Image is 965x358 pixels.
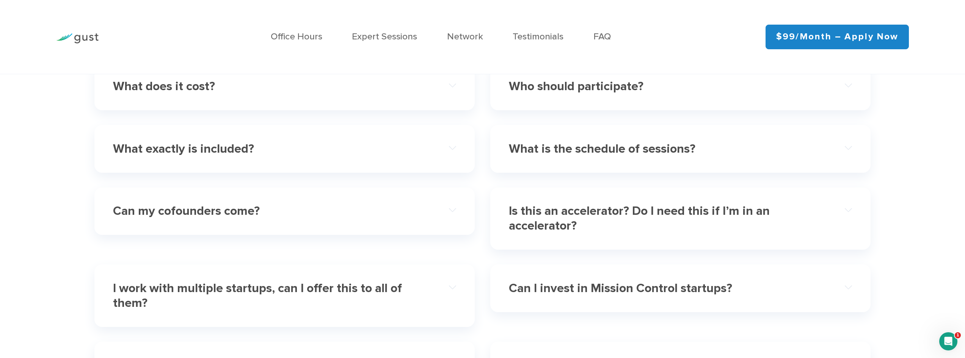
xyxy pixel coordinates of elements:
[447,31,483,42] a: Network
[509,79,818,94] h4: Who should participate?
[113,79,422,94] h4: What does it cost?
[593,31,611,42] a: FAQ
[113,204,422,219] h4: Can my cofounders come?
[113,142,422,156] h4: What exactly is included?
[113,281,422,311] h4: I work with multiple startups, can I offer this to all of them?
[509,142,818,156] h4: What is the schedule of sessions?
[352,31,417,42] a: Expert Sessions
[509,281,818,296] h4: Can I invest in Mission Control startups?
[56,33,99,44] img: Gust Logo
[766,25,909,50] a: $99/month – Apply Now
[271,31,322,42] a: Office Hours
[513,31,563,42] a: Testimonials
[509,204,818,233] h4: Is this an accelerator? Do I need this if I’m in an accelerator?
[939,332,957,350] iframe: Intercom live chat
[955,332,961,338] span: 1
